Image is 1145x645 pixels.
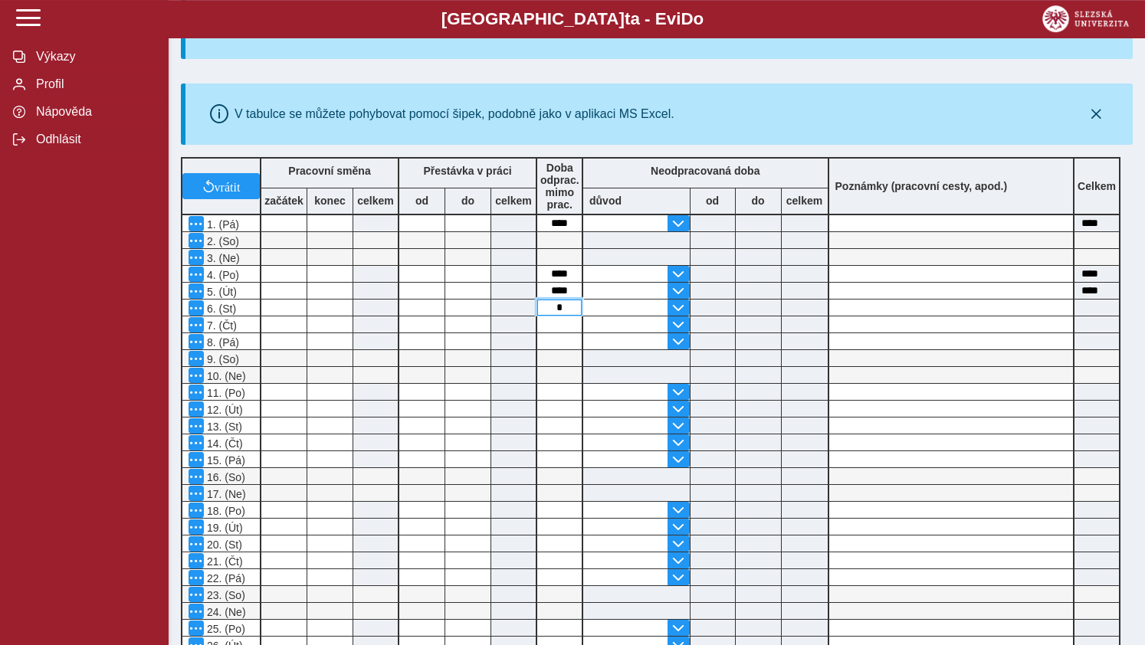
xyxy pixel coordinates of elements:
[31,133,156,146] span: Odhlásit
[189,334,204,349] button: Menu
[189,536,204,552] button: Menu
[189,519,204,535] button: Menu
[204,336,239,349] span: 8. (Pá)
[204,252,240,264] span: 3. (Ne)
[204,353,239,365] span: 9. (So)
[215,180,241,192] span: vrátit
[189,452,204,467] button: Menu
[204,488,246,500] span: 17. (Ne)
[204,454,245,467] span: 15. (Pá)
[399,195,445,207] b: od
[204,235,239,247] span: 2. (So)
[694,9,704,28] span: o
[625,9,630,28] span: t
[204,370,246,382] span: 10. (Ne)
[445,195,490,207] b: do
[182,173,260,199] button: vrátit
[204,437,243,450] span: 14. (Čt)
[31,105,156,119] span: Nápověda
[491,195,536,207] b: celkem
[46,9,1099,29] b: [GEOGRAPHIC_DATA] a - Evi
[691,195,735,207] b: od
[189,216,204,231] button: Menu
[204,505,245,517] span: 18. (Po)
[829,180,1014,192] b: Poznámky (pracovní cesty, apod.)
[235,107,674,121] div: V tabulce se můžete pohybovat pomocí šipek, podobně jako v aplikaci MS Excel.
[189,486,204,501] button: Menu
[189,503,204,518] button: Menu
[353,195,398,207] b: celkem
[423,165,511,177] b: Přestávka v práci
[189,233,204,248] button: Menu
[204,404,243,416] span: 12. (Út)
[681,9,693,28] span: D
[204,387,245,399] span: 11. (Po)
[204,555,243,568] span: 21. (Čt)
[31,50,156,64] span: Výkazy
[189,385,204,400] button: Menu
[189,267,204,282] button: Menu
[736,195,781,207] b: do
[1042,5,1129,32] img: logo_web_su.png
[189,300,204,316] button: Menu
[189,469,204,484] button: Menu
[204,572,245,584] span: 22. (Pá)
[204,522,243,534] span: 19. (Út)
[782,195,828,207] b: celkem
[189,435,204,450] button: Menu
[204,606,246,618] span: 24. (Ne)
[189,587,204,602] button: Menu
[651,165,760,177] b: Neodpracovaná doba
[204,218,239,231] span: 1. (Pá)
[204,471,245,483] span: 16. (So)
[189,368,204,383] button: Menu
[204,303,236,315] span: 6. (St)
[189,351,204,366] button: Menu
[204,286,237,298] span: 5. (Út)
[189,283,204,299] button: Menu
[204,319,237,332] span: 7. (Čt)
[204,269,239,281] span: 4. (Po)
[204,589,245,601] span: 23. (So)
[189,570,204,585] button: Menu
[189,620,204,636] button: Menu
[589,195,622,207] b: důvod
[1078,180,1116,192] b: Celkem
[307,195,353,207] b: konec
[204,421,242,433] span: 13. (St)
[189,418,204,434] button: Menu
[31,77,156,91] span: Profil
[189,317,204,332] button: Menu
[204,539,242,551] span: 20. (St)
[261,195,307,207] b: začátek
[288,165,370,177] b: Pracovní směna
[540,162,579,211] b: Doba odprac. mimo prac.
[204,623,245,635] span: 25. (Po)
[189,553,204,568] button: Menu
[189,250,204,265] button: Menu
[189,604,204,619] button: Menu
[189,401,204,417] button: Menu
